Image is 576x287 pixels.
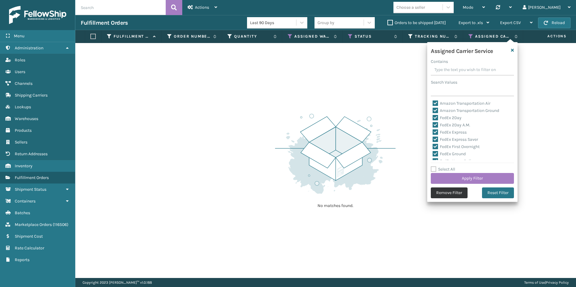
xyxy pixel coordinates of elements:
span: Reports [15,257,30,262]
label: Status [355,34,391,39]
span: Export to .xls [459,20,483,25]
label: Contains [431,58,448,65]
span: Users [15,69,25,74]
span: Actions [528,31,570,41]
span: Channels [15,81,33,86]
div: Choose a seller [396,4,425,11]
span: Inventory [15,163,33,168]
label: FedEx Express [433,130,467,135]
span: Warehouses [15,116,38,121]
span: Menu [14,33,24,39]
label: FedEx First Overnight [433,144,480,149]
button: Remove Filter [431,187,468,198]
label: FedEx Express Saver [433,137,478,142]
span: Export CSV [500,20,521,25]
div: Last 90 Days [250,20,297,26]
span: Products [15,128,32,133]
label: Assigned Carrier Service [475,34,512,39]
span: Containers [15,199,36,204]
div: | [524,278,569,287]
label: Order Number [174,34,210,39]
button: Reset Filter [482,187,514,198]
label: Quantity [234,34,271,39]
span: Administration [15,45,43,51]
label: Amazon Transportation Air [433,101,490,106]
span: Batches [15,210,30,215]
span: ( 116506 ) [53,222,68,227]
span: Actions [195,5,209,10]
label: Amazon Transportation Ground [433,108,499,113]
span: Marketplace Orders [15,222,52,227]
span: Mode [463,5,473,10]
label: FedEx 2Day A.M. [433,122,470,128]
label: Fulfillment Order Id [114,34,150,39]
span: Roles [15,57,25,63]
div: Group by [318,20,334,26]
label: FedEx Home Delivery [433,159,479,164]
h3: Fulfillment Orders [81,19,128,26]
img: logo [9,6,66,24]
label: Search Values [431,79,457,85]
button: Apply Filter [431,173,514,184]
a: Privacy Policy [546,280,569,285]
label: Assigned Warehouse [294,34,331,39]
label: FedEx 2Day [433,115,462,120]
label: Orders to be shipped [DATE] [387,20,446,25]
input: Type the text you wish to filter on [431,65,514,76]
span: Return Addresses [15,151,48,156]
p: Copyright 2023 [PERSON_NAME]™ v 1.0.188 [83,278,152,287]
label: Select All [431,167,455,172]
label: FedEx Ground [433,151,466,156]
span: Rate Calculator [15,245,44,251]
span: Lookups [15,104,31,110]
h4: Assigned Carrier Service [431,46,493,55]
span: Shipping Carriers [15,93,48,98]
span: Fulfillment Orders [15,175,49,180]
label: Tracking Number [415,34,451,39]
span: Sellers [15,140,27,145]
span: Shipment Cost [15,234,43,239]
a: Terms of Use [524,280,545,285]
button: Reload [538,17,571,28]
span: Shipment Status [15,187,46,192]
